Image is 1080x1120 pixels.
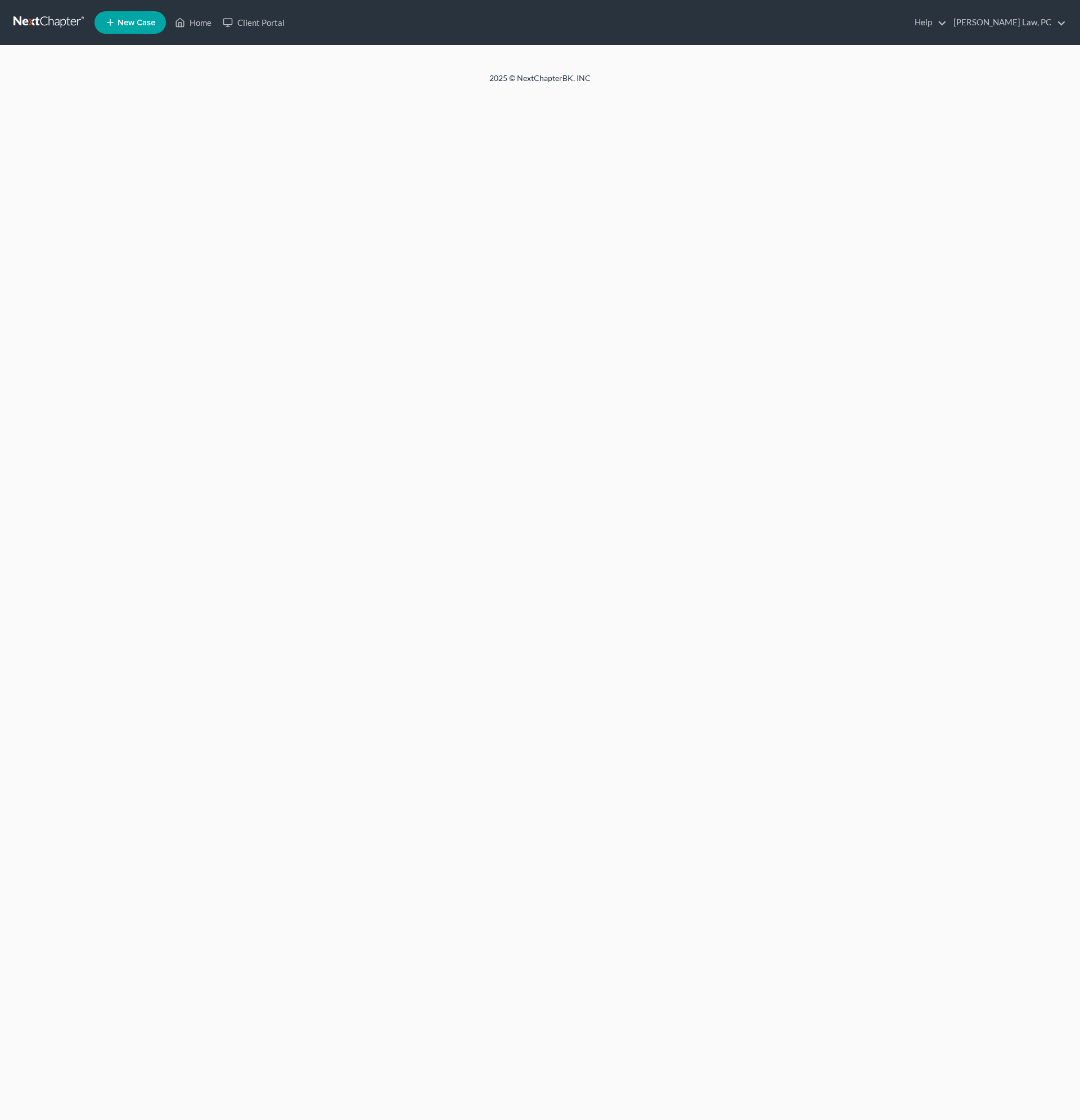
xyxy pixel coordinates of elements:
[169,12,217,33] a: Home
[219,73,861,93] div: 2025 © NextChapterBK, INC
[217,12,290,33] a: Client Portal
[909,12,947,33] a: Help
[948,12,1066,33] a: [PERSON_NAME] Law, PC
[94,11,166,34] new-legal-case-button: New Case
